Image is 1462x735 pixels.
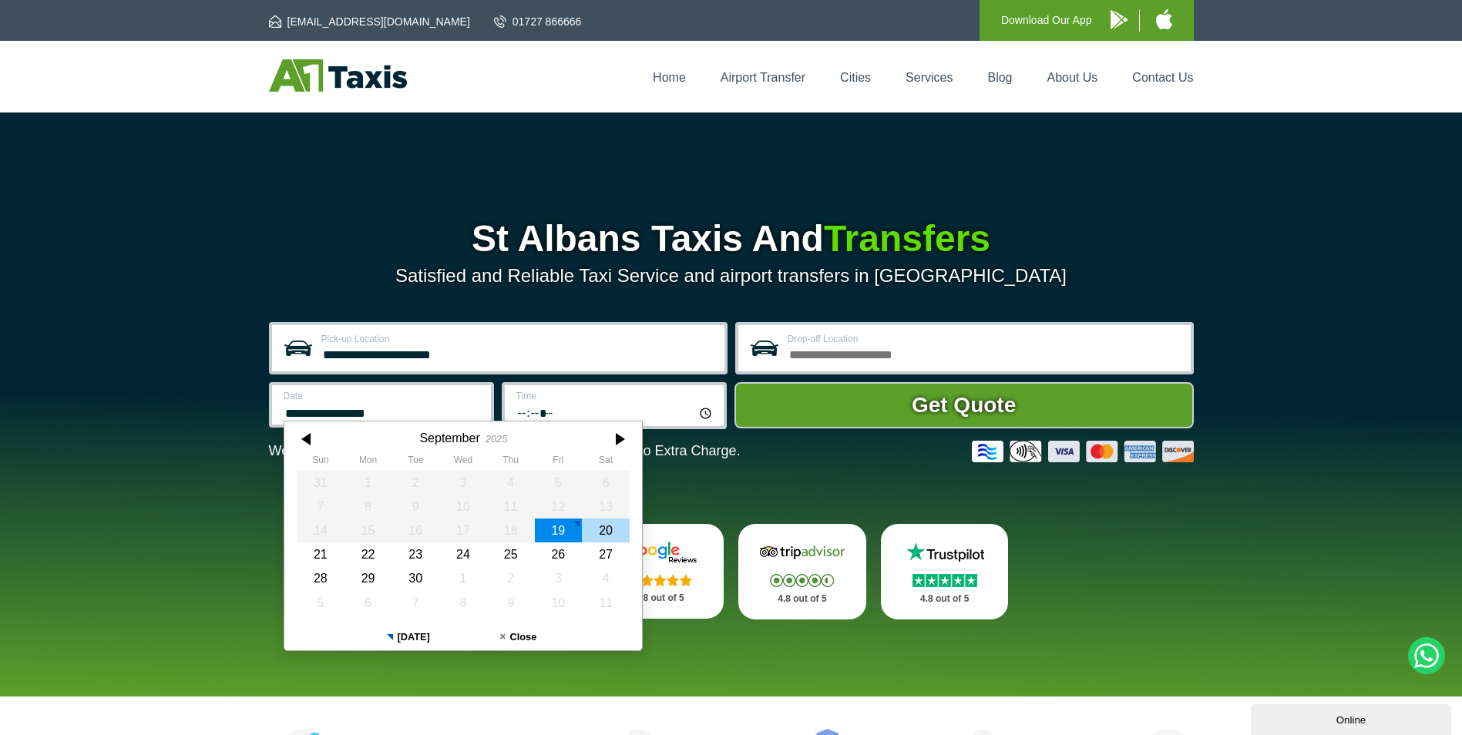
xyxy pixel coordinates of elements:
[788,334,1181,344] label: Drop-off Location
[269,59,407,92] img: A1 Taxis St Albans LTD
[439,519,487,542] div: 17 September 2025
[582,495,630,519] div: 13 September 2025
[1251,701,1454,735] iframe: chat widget
[582,591,630,615] div: 11 October 2025
[419,431,479,445] div: September
[898,589,992,609] p: 4.8 out of 5
[486,542,534,566] div: 25 September 2025
[392,542,439,566] div: 23 September 2025
[881,524,1009,619] a: Trustpilot Stars 4.8 out of 5
[485,433,506,445] div: 2025
[582,566,630,590] div: 04 October 2025
[494,14,582,29] a: 01727 866666
[344,542,392,566] div: 22 September 2025
[439,495,487,519] div: 10 September 2025
[269,14,470,29] a: [EMAIL_ADDRESS][DOMAIN_NAME]
[582,471,630,495] div: 06 September 2025
[439,566,487,590] div: 01 October 2025
[899,541,991,564] img: Trustpilot
[1047,71,1098,84] a: About Us
[344,455,392,470] th: Monday
[770,574,834,587] img: Stars
[269,443,741,459] p: We Now Accept Card & Contactless Payment In
[486,455,534,470] th: Thursday
[613,541,706,564] img: Google
[534,591,582,615] div: 10 October 2025
[297,471,344,495] div: 31 August 2025
[534,495,582,519] div: 12 September 2025
[392,471,439,495] div: 02 September 2025
[755,589,849,609] p: 4.8 out of 5
[284,391,482,401] label: Date
[486,519,534,542] div: 18 September 2025
[486,471,534,495] div: 04 September 2025
[972,441,1194,462] img: Credit And Debit Cards
[582,519,630,542] div: 20 September 2025
[392,519,439,542] div: 16 September 2025
[582,542,630,566] div: 27 September 2025
[516,391,714,401] label: Time
[344,495,392,519] div: 08 September 2025
[269,265,1194,287] p: Satisfied and Reliable Taxi Service and airport transfers in [GEOGRAPHIC_DATA]
[1001,11,1092,30] p: Download Our App
[534,455,582,470] th: Friday
[439,591,487,615] div: 08 October 2025
[534,471,582,495] div: 05 September 2025
[344,519,392,542] div: 15 September 2025
[297,591,344,615] div: 05 October 2025
[486,591,534,615] div: 09 October 2025
[840,71,871,84] a: Cities
[439,455,487,470] th: Wednesday
[628,574,692,586] img: Stars
[392,455,439,470] th: Tuesday
[439,542,487,566] div: 24 September 2025
[344,566,392,590] div: 29 September 2025
[1156,9,1172,29] img: A1 Taxis iPhone App
[297,495,344,519] div: 07 September 2025
[344,591,392,615] div: 06 October 2025
[582,455,630,470] th: Saturday
[721,71,805,84] a: Airport Transfer
[344,471,392,495] div: 01 September 2025
[463,624,573,650] button: Close
[596,524,724,619] a: Google Stars 4.8 out of 5
[353,624,463,650] button: [DATE]
[1132,71,1193,84] a: Contact Us
[738,524,866,619] a: Tripadvisor Stars 4.8 out of 5
[321,334,715,344] label: Pick-up Location
[392,566,439,590] div: 30 September 2025
[297,542,344,566] div: 21 September 2025
[534,542,582,566] div: 26 September 2025
[912,574,977,587] img: Stars
[486,566,534,590] div: 02 October 2025
[486,495,534,519] div: 11 September 2025
[734,382,1194,428] button: Get Quote
[534,519,582,542] div: 19 September 2025
[297,566,344,590] div: 28 September 2025
[653,71,686,84] a: Home
[563,443,740,458] span: The Car at No Extra Charge.
[906,71,953,84] a: Services
[534,566,582,590] div: 03 October 2025
[756,541,849,564] img: Tripadvisor
[392,591,439,615] div: 07 October 2025
[613,589,707,608] p: 4.8 out of 5
[987,71,1012,84] a: Blog
[1111,10,1128,29] img: A1 Taxis Android App
[439,471,487,495] div: 03 September 2025
[297,455,344,470] th: Sunday
[824,218,990,259] span: Transfers
[269,220,1194,257] h1: St Albans Taxis And
[392,495,439,519] div: 09 September 2025
[297,519,344,542] div: 14 September 2025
